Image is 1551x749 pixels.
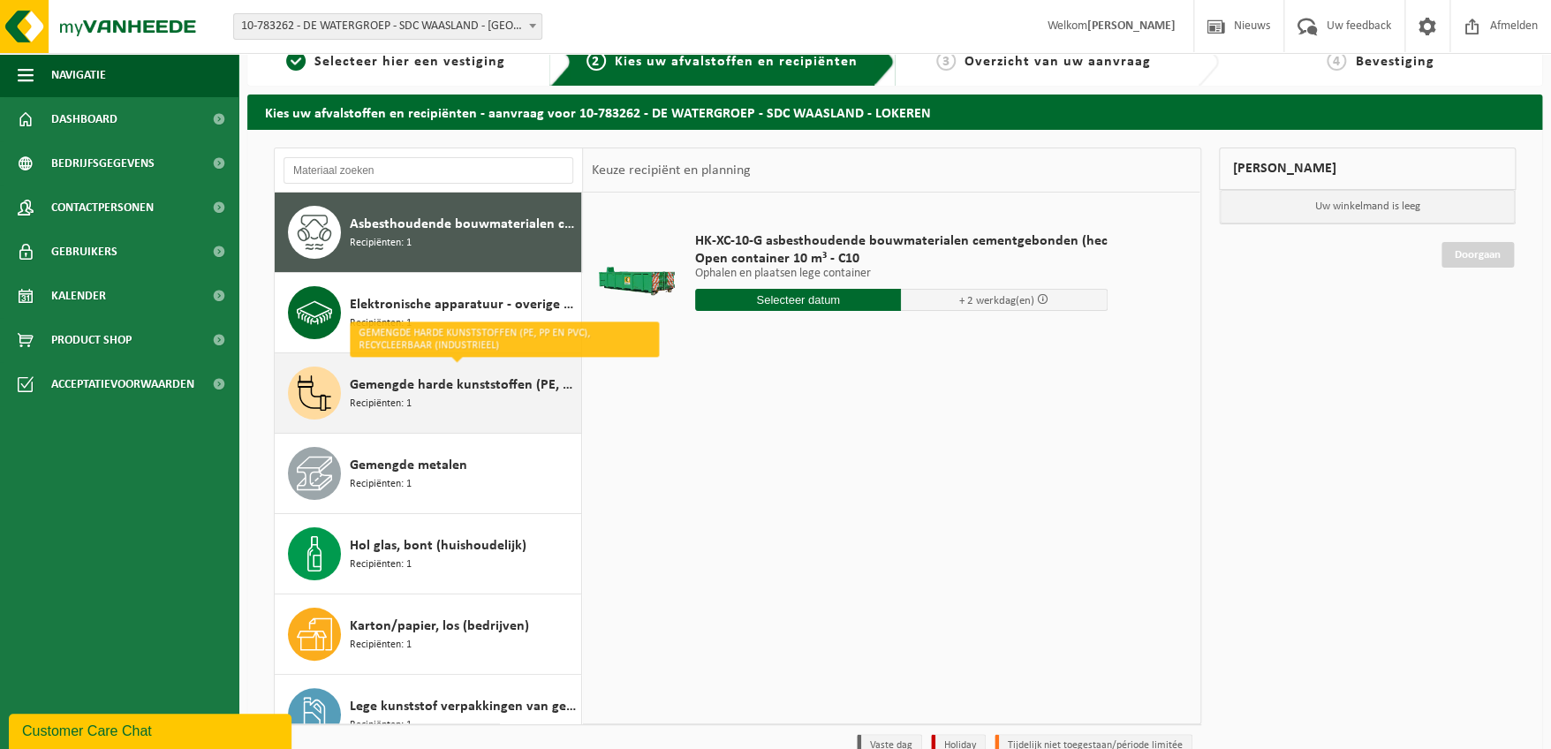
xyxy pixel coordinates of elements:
[1087,19,1176,33] strong: [PERSON_NAME]
[275,514,582,594] button: Hol glas, bont (huishoudelijk) Recipiënten: 1
[350,315,412,332] span: Recipiënten: 1
[1355,55,1434,69] span: Bevestiging
[350,535,526,556] span: Hol glas, bont (huishoudelijk)
[51,318,132,362] span: Product Shop
[1220,190,1516,223] p: Uw winkelmand is leeg
[234,14,541,39] span: 10-783262 - DE WATERGROEP - SDC WAASLAND - LOKEREN
[275,273,582,353] button: Elektronische apparatuur - overige (OVE) Recipiënten: 1
[51,274,106,318] span: Kalender
[275,594,582,675] button: Karton/papier, los (bedrijven) Recipiënten: 1
[350,637,412,654] span: Recipiënten: 1
[695,232,1108,250] span: HK-XC-10-G asbesthoudende bouwmaterialen cementgebonden (hec
[350,374,577,396] span: Gemengde harde kunststoffen (PE, PP en PVC), recycleerbaar (industrieel)
[275,434,582,514] button: Gemengde metalen Recipiënten: 1
[586,51,606,71] span: 2
[615,55,858,69] span: Kies uw afvalstoffen en recipiënten
[350,235,412,252] span: Recipiënten: 1
[51,362,194,406] span: Acceptatievoorwaarden
[695,268,1108,280] p: Ophalen en plaatsen lege container
[284,157,573,184] input: Materiaal zoeken
[51,53,106,97] span: Navigatie
[51,185,154,230] span: Contactpersonen
[959,295,1034,306] span: + 2 werkdag(en)
[275,193,582,273] button: Asbesthoudende bouwmaterialen cementgebonden (hechtgebonden) Recipiënten: 1
[350,455,467,476] span: Gemengde metalen
[350,616,529,637] span: Karton/papier, los (bedrijven)
[314,55,505,69] span: Selecteer hier een vestiging
[695,250,1108,268] span: Open container 10 m³ - C10
[350,396,412,412] span: Recipiënten: 1
[1327,51,1346,71] span: 4
[275,353,582,434] button: Gemengde harde kunststoffen (PE, PP en PVC), recycleerbaar (industrieel) Recipiënten: 1
[936,51,956,71] span: 3
[9,710,295,749] iframe: chat widget
[695,289,902,311] input: Selecteer datum
[51,230,117,274] span: Gebruikers
[350,294,577,315] span: Elektronische apparatuur - overige (OVE)
[247,95,1542,129] h2: Kies uw afvalstoffen en recipiënten - aanvraag voor 10-783262 - DE WATERGROEP - SDC WAASLAND - LO...
[350,476,412,493] span: Recipiënten: 1
[51,141,155,185] span: Bedrijfsgegevens
[583,148,760,193] div: Keuze recipiënt en planning
[256,51,536,72] a: 1Selecteer hier een vestiging
[1219,148,1517,190] div: [PERSON_NAME]
[286,51,306,71] span: 1
[1441,242,1514,268] a: Doorgaan
[350,696,577,717] span: Lege kunststof verpakkingen van gevaarlijke stoffen
[233,13,542,40] span: 10-783262 - DE WATERGROEP - SDC WAASLAND - LOKEREN
[51,97,117,141] span: Dashboard
[350,556,412,573] span: Recipiënten: 1
[965,55,1151,69] span: Overzicht van uw aanvraag
[350,214,577,235] span: Asbesthoudende bouwmaterialen cementgebonden (hechtgebonden)
[350,717,412,734] span: Recipiënten: 1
